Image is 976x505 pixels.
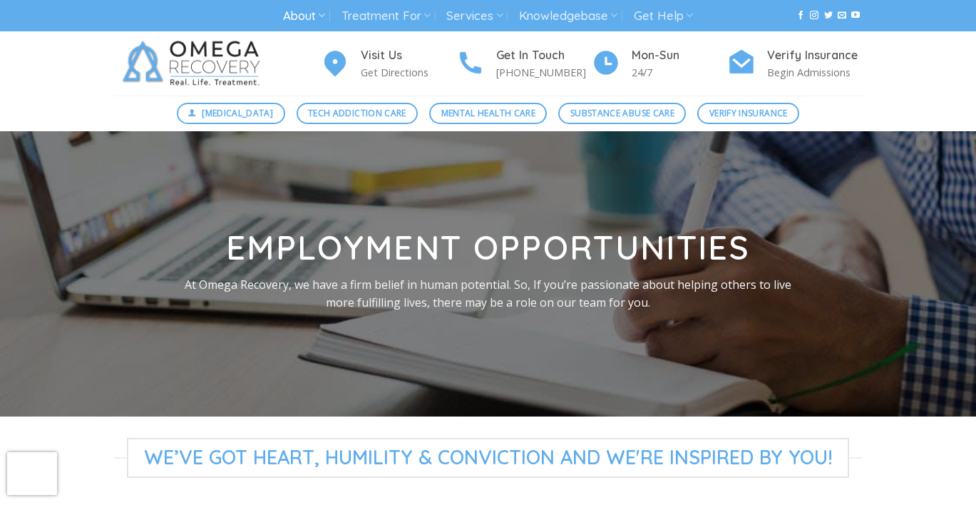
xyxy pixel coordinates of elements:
[632,64,727,81] p: 24/7
[456,46,592,81] a: Get In Touch [PHONE_NUMBER]
[177,103,285,124] a: [MEDICAL_DATA]
[202,106,273,120] span: [MEDICAL_DATA]
[727,46,863,81] a: Verify Insurance Begin Admissions
[496,46,592,65] h4: Get In Touch
[824,11,833,21] a: Follow on Twitter
[361,64,456,81] p: Get Directions
[697,103,799,124] a: Verify Insurance
[446,3,503,29] a: Services
[127,438,850,478] span: We’ve Got Heart, Humility & Conviction and We're Inspired by You!
[570,106,674,120] span: Substance Abuse Care
[321,46,456,81] a: Visit Us Get Directions
[429,103,547,124] a: Mental Health Care
[767,64,863,81] p: Begin Admissions
[632,46,727,65] h4: Mon-Sun
[796,11,805,21] a: Follow on Facebook
[297,103,418,124] a: Tech Addiction Care
[114,31,274,96] img: Omega Recovery
[810,11,818,21] a: Follow on Instagram
[519,3,617,29] a: Knowledgebase
[341,3,431,29] a: Treatment For
[283,3,325,29] a: About
[308,106,406,120] span: Tech Addiction Care
[851,11,860,21] a: Follow on YouTube
[838,11,846,21] a: Send us an email
[558,103,686,124] a: Substance Abuse Care
[441,106,535,120] span: Mental Health Care
[180,275,796,312] p: At Omega Recovery, we have a firm belief in human potential. So, If you’re passionate about helpi...
[496,64,592,81] p: [PHONE_NUMBER]
[226,227,750,268] strong: Employment opportunities
[767,46,863,65] h4: Verify Insurance
[709,106,788,120] span: Verify Insurance
[634,3,693,29] a: Get Help
[361,46,456,65] h4: Visit Us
